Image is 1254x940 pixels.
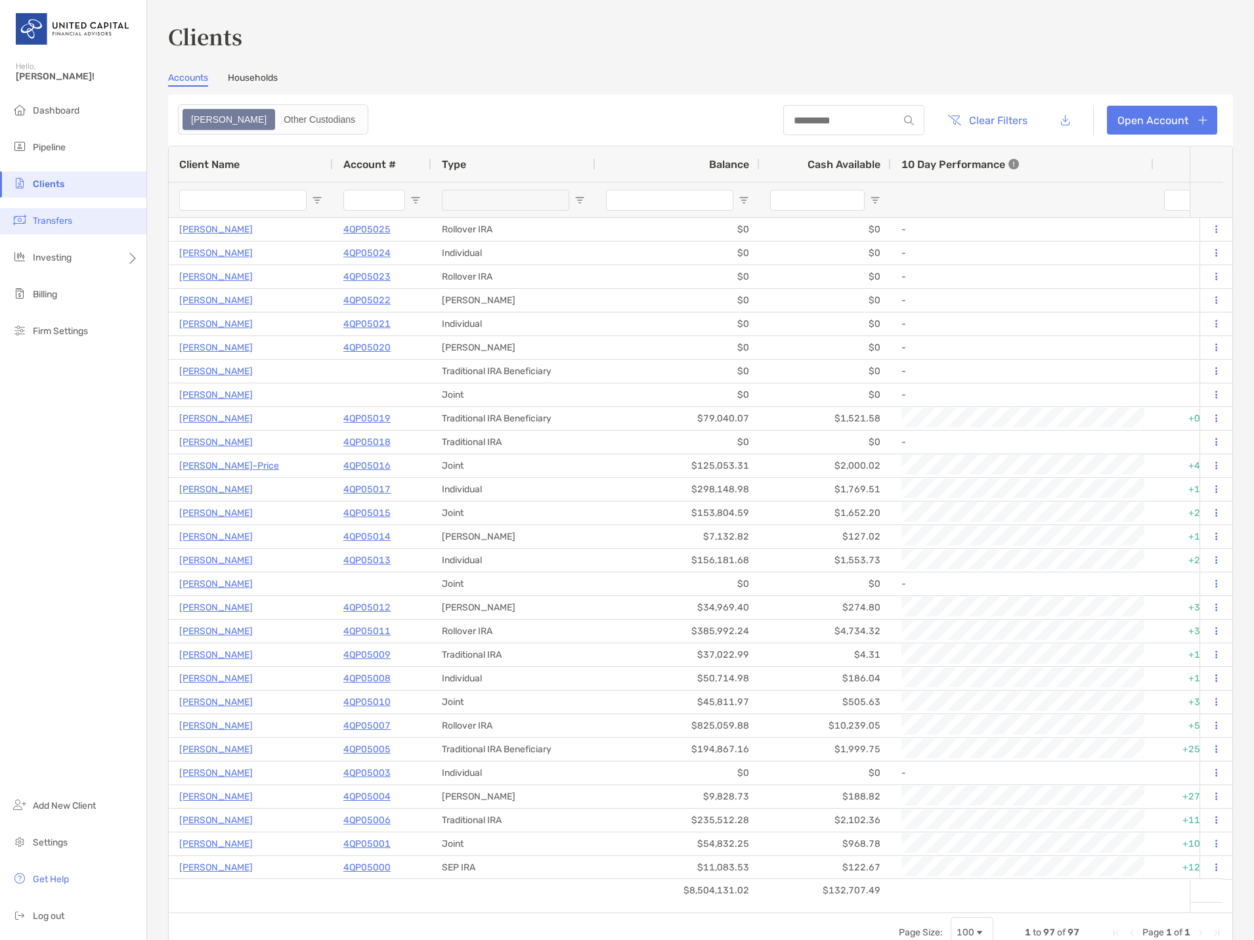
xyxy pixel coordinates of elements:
[179,481,253,498] p: [PERSON_NAME]
[901,431,1143,453] div: -
[12,249,28,265] img: investing icon
[431,549,595,572] div: Individual
[1154,383,1232,406] div: 0%
[904,116,914,125] img: input icon
[12,102,28,117] img: dashboard icon
[595,478,760,501] div: $298,148.98
[431,596,595,619] div: [PERSON_NAME]
[33,800,96,811] span: Add New Client
[1154,761,1232,784] div: 0%
[1189,158,1222,171] div: ITD
[343,410,391,427] p: 4QP05019
[33,910,64,922] span: Log out
[1154,431,1232,454] div: 0%
[179,292,253,309] p: [PERSON_NAME]
[1154,572,1232,595] div: 0%
[343,158,396,171] span: Account #
[1174,927,1182,938] span: of
[595,502,760,524] div: $153,804.59
[12,834,28,849] img: settings icon
[179,268,253,285] p: [PERSON_NAME]
[431,856,595,879] div: SEP IRA
[1154,856,1232,879] div: +12.64%
[343,788,391,805] a: 4QP05004
[179,647,253,663] a: [PERSON_NAME]
[574,195,585,205] button: Open Filter Menu
[1154,478,1232,501] div: +1.54%
[12,175,28,191] img: clients icon
[179,623,253,639] a: [PERSON_NAME]
[179,458,279,474] a: [PERSON_NAME]-Price
[179,528,253,545] a: [PERSON_NAME]
[179,859,253,876] a: [PERSON_NAME]
[343,339,391,356] p: 4QP05020
[179,505,253,521] p: [PERSON_NAME]
[179,363,253,379] a: [PERSON_NAME]
[33,252,72,263] span: Investing
[179,788,253,805] p: [PERSON_NAME]
[870,195,880,205] button: Open Filter Menu
[343,190,405,211] input: Account # Filter Input
[343,765,391,781] a: 4QP05003
[179,245,253,261] a: [PERSON_NAME]
[431,383,595,406] div: Joint
[179,576,253,592] p: [PERSON_NAME]
[901,313,1143,335] div: -
[431,832,595,855] div: Joint
[179,434,253,450] p: [PERSON_NAME]
[179,190,307,211] input: Client Name Filter Input
[1154,218,1232,241] div: 0%
[1154,738,1232,761] div: +25.29%
[760,667,891,690] div: $186.04
[760,879,891,902] div: $132,707.49
[770,190,865,211] input: Cash Available Filter Input
[760,265,891,288] div: $0
[1154,525,1232,548] div: +1.89%
[760,549,891,572] div: $1,553.73
[1068,927,1079,938] span: 97
[178,104,368,135] div: segmented control
[760,242,891,265] div: $0
[595,265,760,288] div: $0
[343,221,391,238] a: 4QP05025
[431,502,595,524] div: Joint
[739,195,749,205] button: Open Filter Menu
[343,245,391,261] a: 4QP05024
[431,525,595,548] div: [PERSON_NAME]
[179,694,253,710] p: [PERSON_NAME]
[179,221,253,238] a: [PERSON_NAME]
[1196,928,1206,938] div: Next Page
[1154,454,1232,477] div: +4.21%
[1154,242,1232,265] div: 0%
[343,505,391,521] a: 4QP05015
[33,142,66,153] span: Pipeline
[343,741,391,758] a: 4QP05005
[343,694,391,710] a: 4QP05010
[595,761,760,784] div: $0
[595,336,760,359] div: $0
[595,832,760,855] div: $54,832.25
[760,336,891,359] div: $0
[760,218,891,241] div: $0
[595,809,760,832] div: $235,512.28
[343,458,391,474] a: 4QP05016
[760,289,891,312] div: $0
[1111,928,1121,938] div: First Page
[431,265,595,288] div: Rollover IRA
[343,528,391,545] a: 4QP05014
[595,643,760,666] div: $37,022.99
[431,809,595,832] div: Traditional IRA
[179,670,253,687] a: [PERSON_NAME]
[179,316,253,332] a: [PERSON_NAME]
[1033,927,1041,938] span: to
[431,312,595,335] div: Individual
[179,741,253,758] p: [PERSON_NAME]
